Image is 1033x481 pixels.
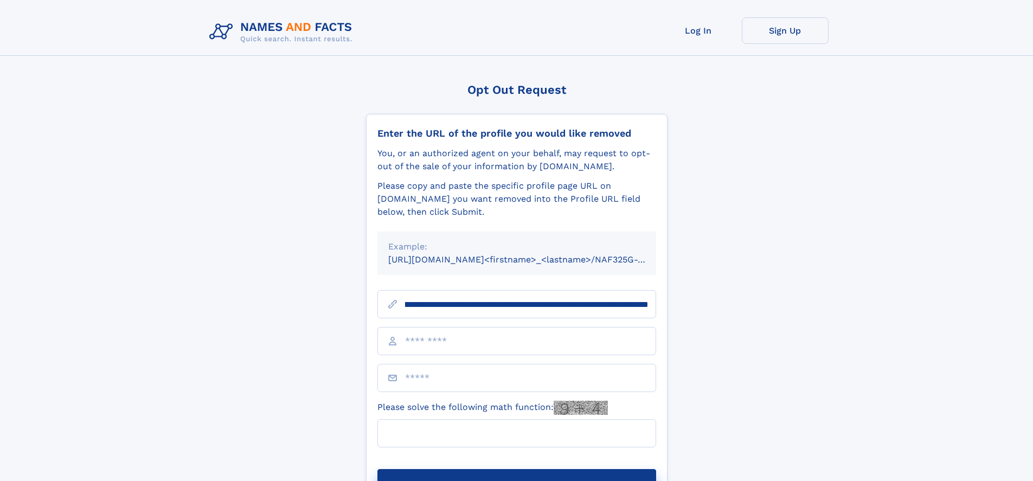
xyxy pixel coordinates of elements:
[377,179,656,219] div: Please copy and paste the specific profile page URL on [DOMAIN_NAME] you want removed into the Pr...
[366,83,668,97] div: Opt Out Request
[742,17,829,44] a: Sign Up
[377,147,656,173] div: You, or an authorized agent on your behalf, may request to opt-out of the sale of your informatio...
[205,17,361,47] img: Logo Names and Facts
[655,17,742,44] a: Log In
[377,127,656,139] div: Enter the URL of the profile you would like removed
[388,254,677,265] small: [URL][DOMAIN_NAME]<firstname>_<lastname>/NAF325G-xxxxxxxx
[388,240,645,253] div: Example:
[377,401,608,415] label: Please solve the following math function:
